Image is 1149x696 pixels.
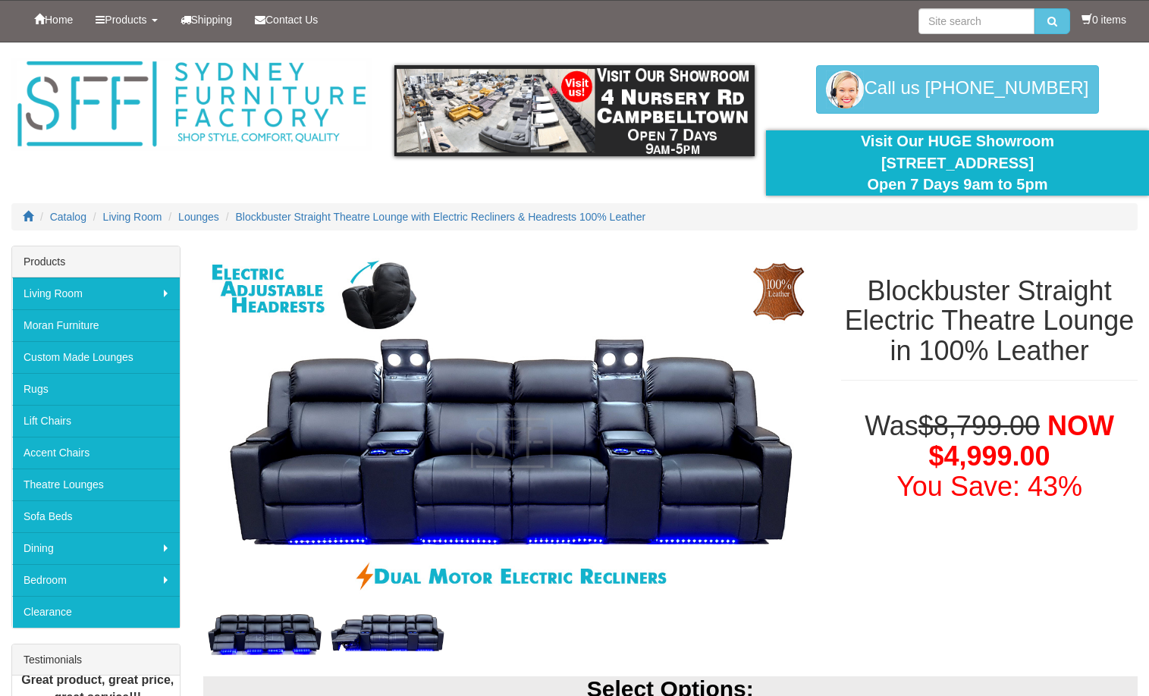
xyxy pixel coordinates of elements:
[191,14,233,26] span: Shipping
[105,14,146,26] span: Products
[928,410,1114,472] span: NOW $4,999.00
[23,1,84,39] a: Home
[50,211,86,223] a: Catalog
[169,1,244,39] a: Shipping
[236,211,646,223] a: Blockbuster Straight Theatre Lounge with Electric Recliners & Headrests 100% Leather
[777,130,1138,196] div: Visit Our HUGE Showroom [STREET_ADDRESS] Open 7 Days 9am to 5pm
[12,373,180,405] a: Rugs
[12,564,180,596] a: Bedroom
[45,14,73,26] span: Home
[84,1,168,39] a: Products
[841,411,1138,501] h1: Was
[12,277,180,309] a: Living Room
[841,276,1138,366] h1: Blockbuster Straight Electric Theatre Lounge in 100% Leather
[918,8,1034,34] input: Site search
[12,405,180,437] a: Lift Chairs
[103,211,162,223] a: Living Room
[243,1,329,39] a: Contact Us
[12,644,180,676] div: Testimonials
[265,14,318,26] span: Contact Us
[178,211,219,223] a: Lounges
[12,341,180,373] a: Custom Made Lounges
[12,309,180,341] a: Moran Furniture
[12,437,180,469] a: Accent Chairs
[11,58,372,151] img: Sydney Furniture Factory
[12,469,180,500] a: Theatre Lounges
[12,500,180,532] a: Sofa Beds
[918,410,1040,441] del: $8,799.00
[12,246,180,277] div: Products
[12,596,180,628] a: Clearance
[394,65,755,156] img: showroom.gif
[1082,12,1126,27] li: 0 items
[12,532,180,564] a: Dining
[896,471,1082,502] font: You Save: 43%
